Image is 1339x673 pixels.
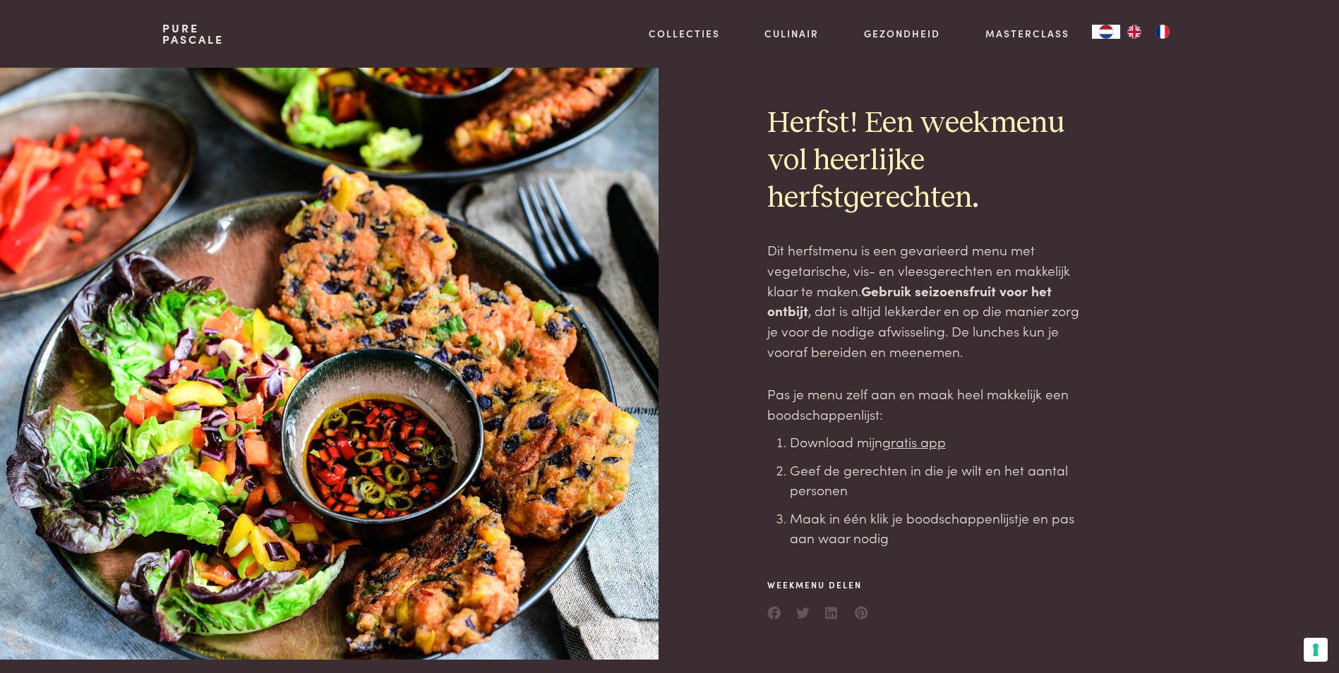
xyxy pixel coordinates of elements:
ul: Language list [1120,25,1177,39]
span: Weekmenu delen [767,578,869,591]
strong: Gebruik seizoensfruit voor het ontbijt [767,281,1052,320]
button: Uw voorkeuren voor toestemming voor trackingtechnologieën [1304,638,1328,662]
div: Language [1092,25,1120,39]
a: FR [1148,25,1177,39]
a: EN [1120,25,1148,39]
a: Collecties [649,26,720,41]
a: gratis app [882,432,946,451]
a: Culinair [764,26,819,41]
a: PurePascale [162,23,224,45]
p: Pas je menu zelf aan en maak heel makkelijk een boodschappenlijst: [767,384,1091,424]
a: Masterclass [985,26,1069,41]
p: Dit herfstmenu is een gevarieerd menu met vegetarische, vis- en vleesgerechten en makkelijk klaar... [767,240,1091,361]
li: Maak in één klik je boodschappenlijstje en pas aan waar nodig [790,508,1091,548]
li: Download mijn [790,432,1091,452]
li: Geef de gerechten in die je wilt en het aantal personen [790,460,1091,500]
a: NL [1092,25,1120,39]
h2: Herfst! Een weekmenu vol heerlijke herfstgerechten. [767,105,1091,217]
a: Gezondheid [864,26,940,41]
aside: Language selected: Nederlands [1092,25,1177,39]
